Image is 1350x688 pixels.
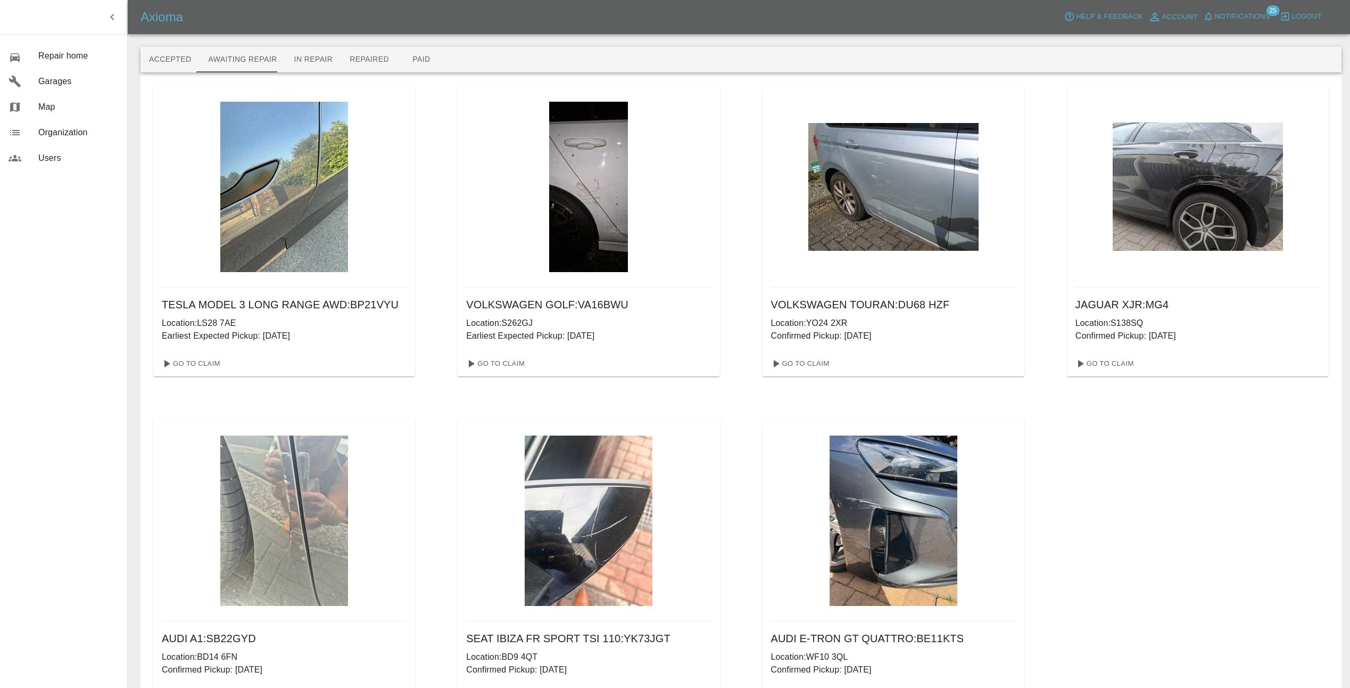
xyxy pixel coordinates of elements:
[771,630,1016,647] h6: AUDI E-TRON GT QUATTRO : BE11KTS
[1076,11,1142,23] span: Help & Feedback
[162,296,407,313] h6: TESLA MODEL 3 LONG RANGE AWD : BP21VYU
[1200,9,1273,25] button: Notifications
[162,330,407,342] p: Earliest Expected Pickup: [DATE]
[1215,11,1270,23] span: Notifications
[767,355,832,372] a: Go To Claim
[466,330,711,342] p: Earliest Expected Pickup: [DATE]
[771,296,1016,313] h6: VOLKSWAGEN TOURAN : DU68 HZF
[1075,330,1320,342] p: Confirmed Pickup: [DATE]
[466,664,711,676] p: Confirmed Pickup: [DATE]
[1277,9,1324,25] button: Logout
[286,47,342,72] button: In Repair
[1071,355,1137,372] a: Go To Claim
[162,317,407,330] p: Location: LS28 7AE
[771,330,1016,342] p: Confirmed Pickup: [DATE]
[341,47,397,72] button: Repaired
[771,664,1016,676] p: Confirmed Pickup: [DATE]
[38,152,119,165] span: Users
[466,317,711,330] p: Location: S262GJ
[771,317,1016,330] p: Location: YO24 2XR
[466,651,711,664] p: Location: BD9 4QT
[200,47,285,72] button: Awaiting Repair
[162,651,407,664] p: Location: BD14 6FN
[162,630,407,647] h6: AUDI A1 : SB22GYD
[140,9,183,26] h5: Axioma
[1062,9,1145,25] button: Help & Feedback
[771,651,1016,664] p: Location: WF10 3QL
[140,47,200,72] button: Accepted
[38,126,119,139] span: Organization
[158,355,223,372] a: Go To Claim
[397,47,445,72] button: Paid
[462,355,527,372] a: Go To Claim
[466,630,711,647] h6: SEAT IBIZA FR SPORT TSI 110 : YK73JGT
[162,664,407,676] p: Confirmed Pickup: [DATE]
[38,75,119,88] span: Garages
[466,296,711,313] h6: VOLKSWAGEN GOLF : VA16BWU
[1075,296,1320,313] h6: JAGUAR XJR : MG4
[1266,5,1279,16] span: 25
[1291,11,1322,23] span: Logout
[38,50,119,62] span: Repair home
[1162,11,1198,23] span: Account
[1075,317,1320,330] p: Location: S138SQ
[38,101,119,113] span: Map
[1146,9,1200,26] a: Account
